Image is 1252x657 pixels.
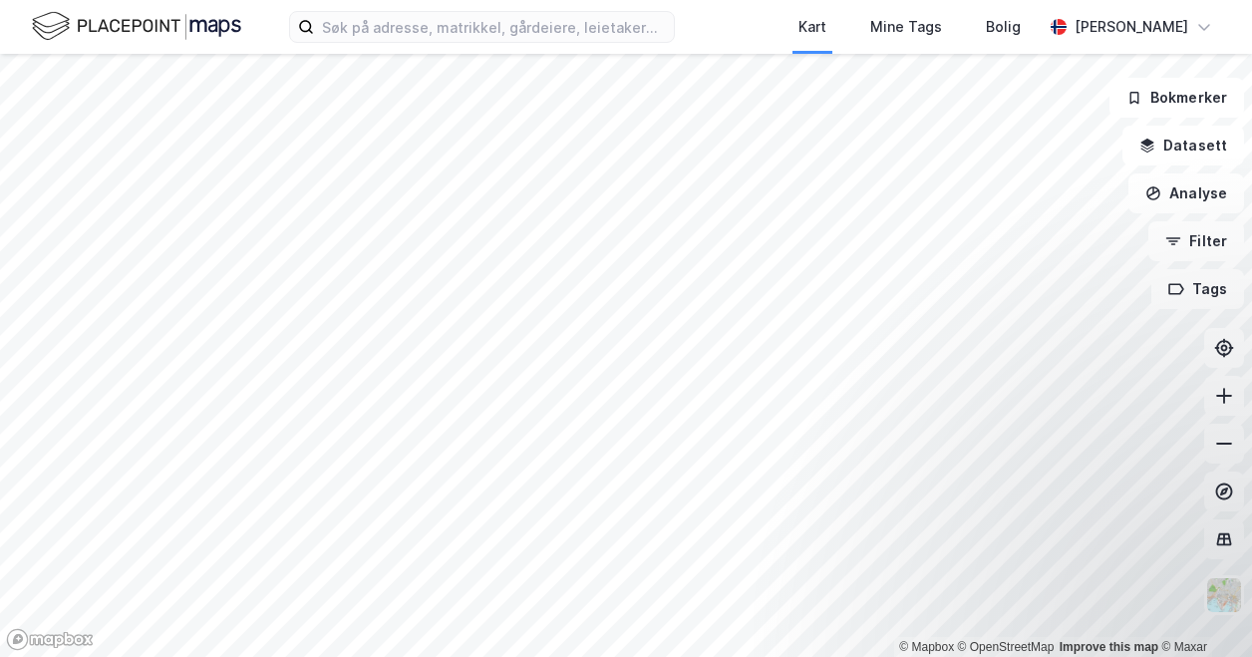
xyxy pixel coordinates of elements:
[1060,640,1158,654] a: Improve this map
[899,640,954,654] a: Mapbox
[1151,269,1244,309] button: Tags
[1109,78,1244,118] button: Bokmerker
[32,9,241,44] img: logo.f888ab2527a4732fd821a326f86c7f29.svg
[1148,221,1244,261] button: Filter
[870,15,942,39] div: Mine Tags
[1075,15,1188,39] div: [PERSON_NAME]
[986,15,1021,39] div: Bolig
[958,640,1055,654] a: OpenStreetMap
[314,12,674,42] input: Søk på adresse, matrikkel, gårdeiere, leietakere eller personer
[798,15,826,39] div: Kart
[1122,126,1244,165] button: Datasett
[1128,173,1244,213] button: Analyse
[6,628,94,651] a: Mapbox homepage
